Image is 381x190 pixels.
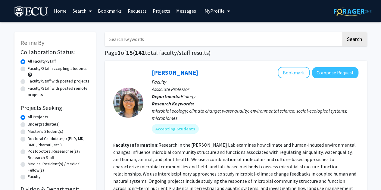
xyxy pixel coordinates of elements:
img: East Carolina University Logo [14,5,49,18]
b: Research Keywords: [152,101,194,107]
span: 142 [135,49,145,56]
a: Requests [125,0,150,21]
h2: Projects Seeking: [20,104,90,111]
p: Associate Professor [152,86,358,93]
a: [PERSON_NAME] [152,69,198,76]
span: 1 [117,49,121,56]
button: Compose Request to Ariane Peralta [312,67,358,78]
a: Messages [173,0,199,21]
label: All Faculty/Staff [28,58,56,64]
label: All Projects [28,114,48,120]
button: Add Ariane Peralta to Bookmarks [278,67,310,78]
b: Departments: [152,93,181,99]
label: Faculty/Staff accepting students [28,65,87,72]
label: Faculty/Staff with posted remote projects [28,85,90,98]
b: Faculty Information: [113,142,158,148]
label: Faculty/Staff with posted projects [28,78,89,84]
label: Undergraduate(s) [28,121,60,127]
a: Projects [150,0,173,21]
span: Refine By [20,39,44,46]
label: Doctoral Candidate(s) (PhD, MD, DMD, PharmD, etc.) [28,135,90,148]
label: Postdoctoral Researcher(s) / Research Staff [28,148,90,161]
h1: Page of ( total faculty/staff results) [105,49,367,56]
div: microbial ecology; climate change; water quality; environmental science; social-ecological system... [152,107,358,122]
a: Bookmarks [95,0,125,21]
mat-chip: Accepting Students [152,124,199,134]
p: Faculty [152,78,358,86]
input: Search Keywords [105,32,341,46]
span: My Profile [205,8,225,14]
label: Faculty [28,173,41,180]
img: ForagerOne Logo [334,7,371,16]
span: 15 [126,49,133,56]
label: Master's Student(s) [28,128,63,135]
button: Search [342,32,367,46]
span: Biology [181,93,195,99]
label: Medical Resident(s) / Medical Fellow(s) [28,161,90,173]
a: Home [51,0,70,21]
a: Search [70,0,95,21]
iframe: Chat [5,163,26,185]
h2: Collaboration Status: [20,48,90,56]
